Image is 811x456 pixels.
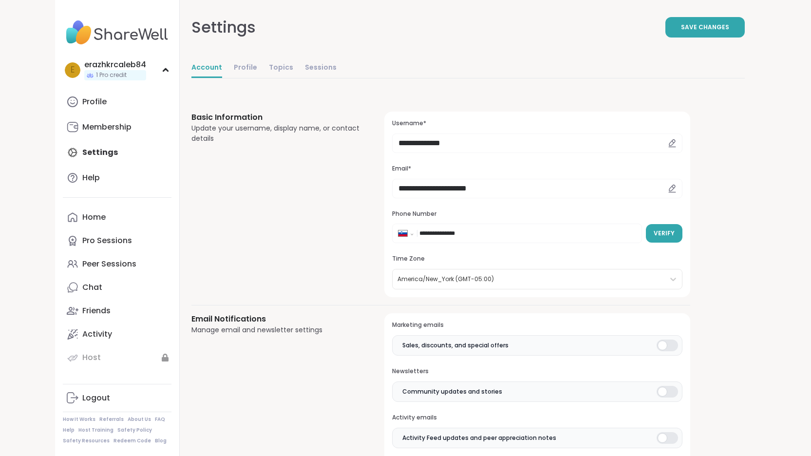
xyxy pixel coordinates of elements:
a: Chat [63,276,171,299]
h3: Newsletters [392,367,682,376]
h3: Basic Information [191,112,361,123]
a: Help [63,427,75,434]
div: Friends [82,305,111,316]
a: Safety Resources [63,437,110,444]
div: Chat [82,282,102,293]
a: Host [63,346,171,369]
h3: Username* [392,119,682,128]
a: Sessions [305,58,337,78]
span: Community updates and stories [402,387,502,396]
div: Membership [82,122,132,133]
a: Pro Sessions [63,229,171,252]
span: 1 Pro credit [96,71,127,79]
span: Sales, discounts, and special offers [402,341,509,350]
h3: Marketing emails [392,321,682,329]
h3: Activity emails [392,414,682,422]
h3: Time Zone [392,255,682,263]
h3: Email Notifications [191,313,361,325]
img: ShareWell Nav Logo [63,16,171,50]
span: Save Changes [681,23,729,32]
span: Verify [654,229,675,238]
a: Redeem Code [113,437,151,444]
span: Activity Feed updates and peer appreciation notes [402,434,556,442]
div: Host [82,352,101,363]
a: Logout [63,386,171,410]
a: Blog [155,437,167,444]
a: FAQ [155,416,165,423]
button: Save Changes [665,17,745,38]
a: Host Training [78,427,113,434]
div: Update your username, display name, or contact details [191,123,361,144]
div: Activity [82,329,112,340]
a: Safety Policy [117,427,152,434]
a: Membership [63,115,171,139]
a: Topics [269,58,293,78]
div: Logout [82,393,110,403]
span: e [71,64,75,76]
div: Pro Sessions [82,235,132,246]
a: Referrals [99,416,124,423]
div: Profile [82,96,107,107]
h3: Phone Number [392,210,682,218]
div: Manage email and newsletter settings [191,325,361,335]
div: erazhkrcaleb84 [84,59,146,70]
a: Profile [63,90,171,114]
a: About Us [128,416,151,423]
a: Account [191,58,222,78]
a: Peer Sessions [63,252,171,276]
a: Friends [63,299,171,323]
a: Home [63,206,171,229]
a: Profile [234,58,257,78]
a: Help [63,166,171,190]
a: Activity [63,323,171,346]
h3: Email* [392,165,682,173]
div: Home [82,212,106,223]
a: How It Works [63,416,95,423]
button: Verify [646,224,682,243]
div: Settings [191,16,256,39]
div: Help [82,172,100,183]
div: Peer Sessions [82,259,136,269]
